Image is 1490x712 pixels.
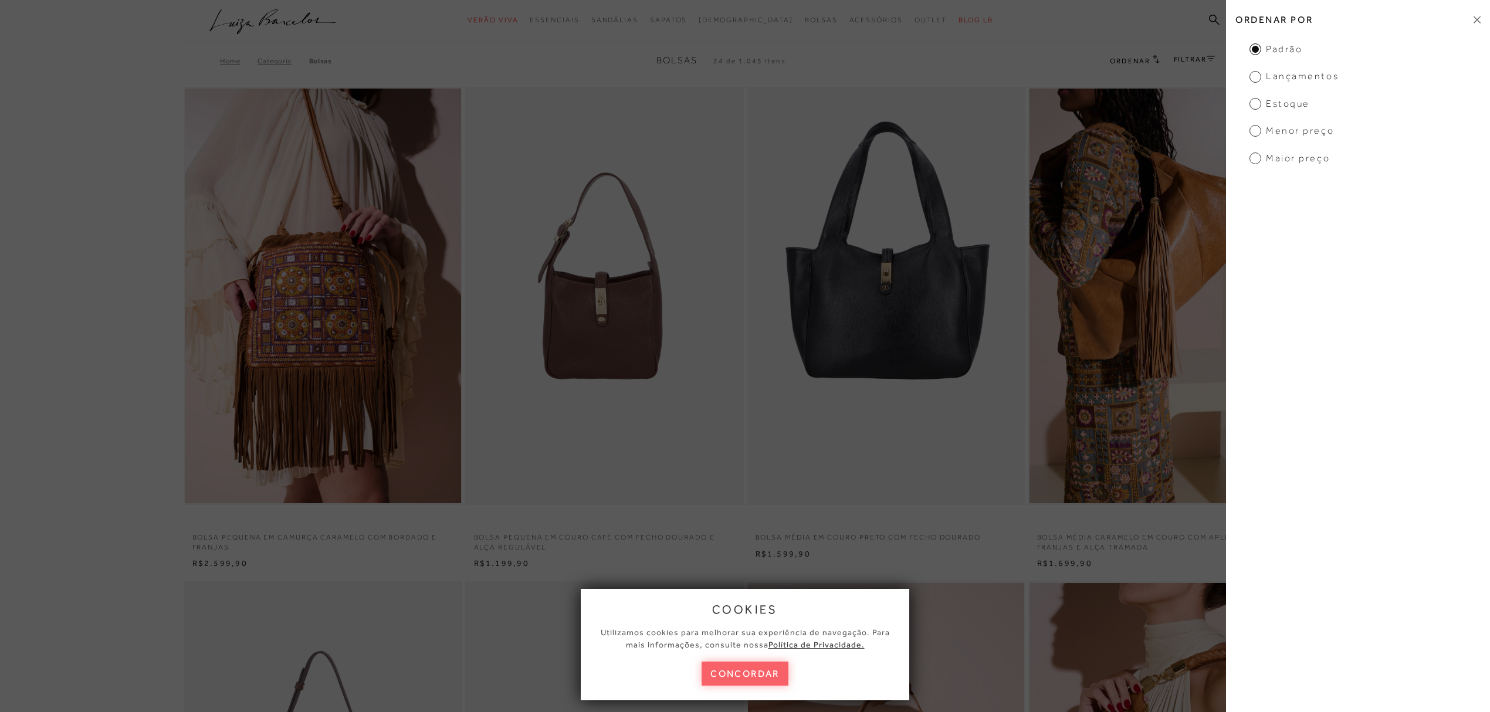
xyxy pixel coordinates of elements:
span: R$1.599,90 [756,549,811,558]
span: Bolsas [805,16,838,24]
span: cookies [712,603,778,616]
span: Outlet [915,16,947,24]
a: BLOG LB [959,9,993,31]
a: noSubCategoriesText [530,9,579,31]
span: BLOG LB [959,16,993,24]
span: Estoque [1249,97,1310,110]
a: BOLSA MÉDIA CARAMELO EM COURO COM APLICAÇÃO DE FRANJAS E ALÇA TRAMADA BOLSA MÉDIA CARAMELO EM COU... [1030,89,1306,503]
span: Acessórios [849,16,903,24]
span: Ordenar [1110,57,1150,65]
a: BOLSA PEQUENA EM CAMURÇA CARAMELO COM BORDADO E FRANJAS [184,525,462,552]
h2: Ordenar por [1226,6,1490,33]
span: Menor preço [1249,124,1334,137]
a: noSubCategoriesText [650,9,687,31]
a: BOLSA PEQUENA EM COURO CAFÉ COM FECHO DOURADO E ALÇA REGULÁVEL BOLSA PEQUENA EM COURO CAFÉ COM FE... [466,89,743,503]
span: Sapatos [650,16,687,24]
span: Bolsas [656,55,697,66]
a: Categoria [258,57,309,65]
a: BOLSA MÉDIA CARAMELO EM COURO COM APLICAÇÃO DE FRANJAS E ALÇA TRAMADA [1028,525,1307,552]
a: FILTRAR [1174,55,1215,63]
span: R$1.699,90 [1037,558,1092,568]
a: Política de Privacidade. [768,640,865,649]
a: Bolsas [309,57,332,65]
a: noSubCategoriesText [591,9,638,31]
span: [DEMOGRAPHIC_DATA] [699,16,793,24]
a: BOLSA MÉDIA EM COURO PRETO COM FECHO DOURADO [747,525,1025,543]
span: R$2.599,90 [192,558,248,568]
span: Verão Viva [468,16,518,24]
a: Home [220,57,258,65]
span: Padrão [1249,43,1302,56]
a: noSubCategoriesText [915,9,947,31]
a: noSubCategoriesText [699,9,793,31]
button: concordar [702,662,788,686]
span: 24 de 1.045 itens [713,57,786,65]
span: Utilizamos cookies para melhorar sua experiência de navegação. Para mais informações, consulte nossa [601,628,890,649]
img: BOLSA MÉDIA CARAMELO EM COURO COM APLICAÇÃO DE FRANJAS E ALÇA TRAMADA [1030,89,1306,503]
img: BOLSA PEQUENA EM CAMURÇA CARAMELO COM BORDADO E FRANJAS [185,89,461,503]
a: BOLSA MÉDIA EM COURO PRETO COM FECHO DOURADO BOLSA MÉDIA EM COURO PRETO COM FECHO DOURADO [748,89,1024,503]
img: BOLSA MÉDIA EM COURO PRETO COM FECHO DOURADO [748,89,1024,503]
a: BOLSA PEQUENA EM COURO CAFÉ COM FECHO DOURADO E ALÇA REGULÁVEL [465,525,744,552]
span: Sandálias [591,16,638,24]
span: Essenciais [530,16,579,24]
span: Lançamentos [1249,70,1339,83]
a: noSubCategoriesText [849,9,903,31]
span: Maior preço [1249,152,1330,165]
a: BOLSA PEQUENA EM CAMURÇA CARAMELO COM BORDADO E FRANJAS BOLSA PEQUENA EM CAMURÇA CARAMELO COM BOR... [185,89,461,503]
span: R$1.199,90 [474,558,529,568]
a: noSubCategoriesText [805,9,838,31]
img: BOLSA PEQUENA EM COURO CAFÉ COM FECHO DOURADO E ALÇA REGULÁVEL [466,89,743,503]
a: noSubCategoriesText [468,9,518,31]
